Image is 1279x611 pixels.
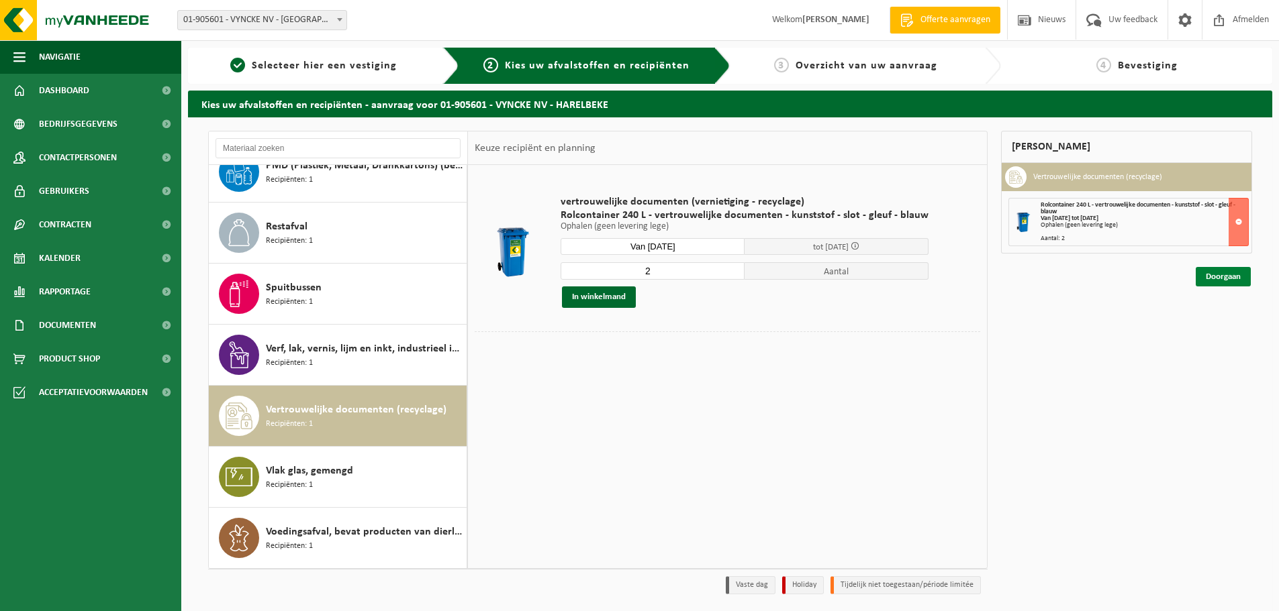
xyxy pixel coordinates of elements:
span: Recipiënten: 1 [266,174,313,186]
span: tot [DATE] [813,243,849,252]
div: Ophalen (geen levering lege) [1041,222,1248,229]
a: Doorgaan [1196,267,1251,286]
li: Holiday [782,576,824,594]
div: Aantal: 2 [1041,235,1248,242]
button: Verf, lak, vernis, lijm en inkt, industrieel in kleinverpakking Recipiënten: 1 [209,325,467,386]
span: Recipiënten: 1 [266,296,313,309]
span: Vlak glas, gemengd [266,463,353,479]
span: 2 [483,58,498,72]
span: Verf, lak, vernis, lijm en inkt, industrieel in kleinverpakking [266,341,463,357]
div: Keuze recipiënt en planning [468,131,602,165]
button: Restafval Recipiënten: 1 [209,203,467,264]
span: Rapportage [39,275,91,309]
span: 4 [1096,58,1111,72]
span: Bedrijfsgegevens [39,107,117,141]
span: Kalender [39,241,81,275]
span: Offerte aanvragen [917,13,994,27]
span: Acceptatievoorwaarden [39,376,148,409]
span: Navigatie [39,40,81,74]
h3: Vertrouwelijke documenten (recyclage) [1033,166,1162,188]
input: Selecteer datum [561,238,745,255]
span: 1 [230,58,245,72]
span: Voedingsafval, bevat producten van dierlijke oorsprong, onverpakt, categorie 3 [266,524,463,540]
span: vertrouwelijke documenten (vernietiging - recyclage) [561,195,929,209]
span: Recipiënten: 1 [266,540,313,553]
h2: Kies uw afvalstoffen en recipiënten - aanvraag voor 01-905601 - VYNCKE NV - HARELBEKE [188,91,1272,117]
a: 1Selecteer hier een vestiging [195,58,432,74]
button: Spuitbussen Recipiënten: 1 [209,264,467,325]
li: Vaste dag [726,576,775,594]
button: Voedingsafval, bevat producten van dierlijke oorsprong, onverpakt, categorie 3 Recipiënten: 1 [209,508,467,568]
strong: Van [DATE] tot [DATE] [1041,215,1098,222]
button: PMD (Plastiek, Metaal, Drankkartons) (bedrijven) Recipiënten: 1 [209,142,467,203]
span: Recipiënten: 1 [266,418,313,431]
input: Materiaal zoeken [216,138,461,158]
a: Offerte aanvragen [890,7,1000,34]
span: Product Shop [39,342,100,376]
span: Rolcontainer 240 L - vertrouwelijke documenten - kunststof - slot - gleuf - blauw [1041,201,1235,215]
span: Aantal [745,262,929,280]
span: Recipiënten: 1 [266,235,313,247]
button: Vlak glas, gemengd Recipiënten: 1 [209,447,467,508]
span: Recipiënten: 1 [266,479,313,492]
span: 01-905601 - VYNCKE NV - HARELBEKE [177,10,347,30]
span: Documenten [39,309,96,342]
span: Restafval [266,219,307,235]
p: Ophalen (geen levering lege) [561,222,929,231]
div: [PERSON_NAME] [1001,131,1252,163]
span: Gebruikers [39,174,89,208]
span: Kies uw afvalstoffen en recipiënten [505,60,690,71]
span: Rolcontainer 240 L - vertrouwelijke documenten - kunststof - slot - gleuf - blauw [561,209,929,222]
span: Dashboard [39,74,89,107]
button: Vertrouwelijke documenten (recyclage) Recipiënten: 1 [209,386,467,447]
span: PMD (Plastiek, Metaal, Drankkartons) (bedrijven) [266,158,463,174]
button: In winkelmand [562,286,636,308]
li: Tijdelijk niet toegestaan/période limitée [831,576,981,594]
span: Vertrouwelijke documenten (recyclage) [266,402,446,418]
span: Contracten [39,208,91,241]
span: Contactpersonen [39,141,117,174]
span: 01-905601 - VYNCKE NV - HARELBEKE [178,11,346,30]
span: Spuitbussen [266,280,322,296]
span: Recipiënten: 1 [266,357,313,370]
span: Overzicht van uw aanvraag [796,60,937,71]
span: Selecteer hier een vestiging [252,60,397,71]
span: 3 [774,58,789,72]
span: Bevestiging [1118,60,1178,71]
strong: [PERSON_NAME] [802,15,869,25]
